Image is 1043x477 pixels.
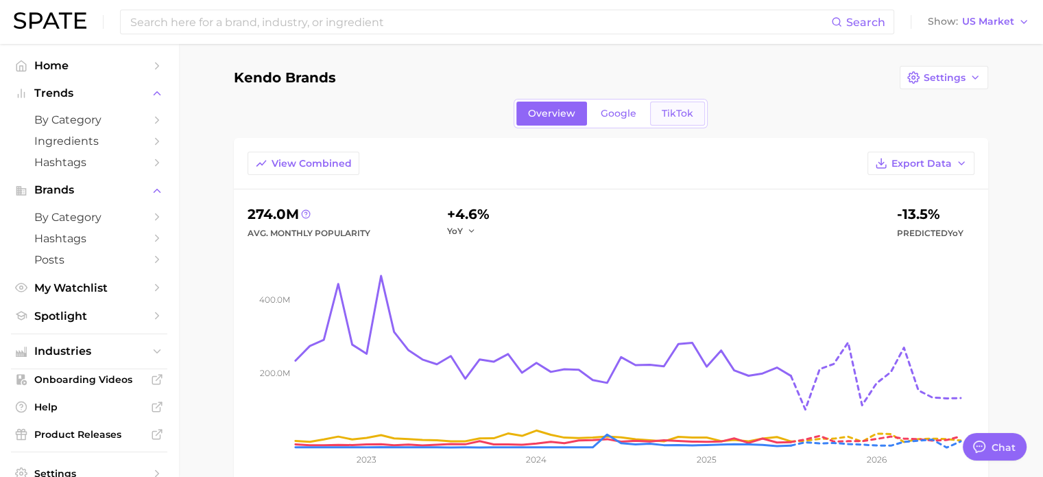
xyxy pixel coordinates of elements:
button: ShowUS Market [924,13,1033,31]
tspan: 200.0m [260,368,290,378]
button: Export Data [867,152,974,175]
a: Ingredients [11,130,167,152]
button: Settings [900,66,988,89]
button: YoY [447,225,477,237]
tspan: 2024 [526,454,547,465]
a: Hashtags [11,152,167,173]
tspan: 2025 [697,454,717,465]
input: Search here for a brand, industry, or ingredient [129,10,831,34]
a: Overview [516,102,587,126]
a: by Category [11,207,167,228]
a: Spotlight [11,305,167,327]
a: Posts [11,249,167,270]
span: Onboarding Videos [34,373,144,386]
div: Avg. Monthly Popularity [248,225,370,242]
a: Product Releases [11,424,167,445]
a: My Watchlist [11,277,167,299]
span: Settings [924,72,966,84]
div: 274.0m [248,203,370,225]
span: Hashtags [34,156,144,169]
h1: Kendo Brands [234,70,336,85]
button: Brands [11,180,167,200]
tspan: 2026 [866,454,886,465]
span: Google [601,108,636,119]
span: Product Releases [34,428,144,441]
span: View Combined [272,158,352,170]
button: Trends [11,83,167,104]
a: Help [11,397,167,417]
span: by Category [34,113,144,126]
span: Spotlight [34,310,144,323]
img: SPATE [14,12,86,29]
span: Home [34,59,144,72]
span: Trends [34,87,144,100]
span: Overview [528,108,575,119]
span: YoY [447,225,463,237]
a: Onboarding Videos [11,369,167,390]
span: My Watchlist [34,281,144,294]
span: Industries [34,345,144,358]
span: Ingredients [34,135,144,148]
span: Hashtags [34,232,144,245]
button: Industries [11,341,167,362]
span: Brands [34,184,144,196]
a: by Category [11,109,167,130]
span: US Market [962,18,1014,25]
span: Export Data [891,158,952,170]
span: Help [34,401,144,413]
button: View Combined [248,152,359,175]
span: by Category [34,211,144,224]
a: Hashtags [11,228,167,249]
tspan: 2023 [357,454,376,465]
div: +4.6% [447,203,490,225]
a: Google [589,102,648,126]
span: Show [928,18,958,25]
a: TikTok [650,102,705,126]
div: -13.5% [897,203,963,225]
span: Predicted [897,225,963,242]
tspan: 400.0m [259,294,290,305]
span: YoY [948,228,963,238]
span: TikTok [662,108,693,119]
a: Home [11,55,167,76]
span: Search [846,16,885,29]
span: Posts [34,253,144,266]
